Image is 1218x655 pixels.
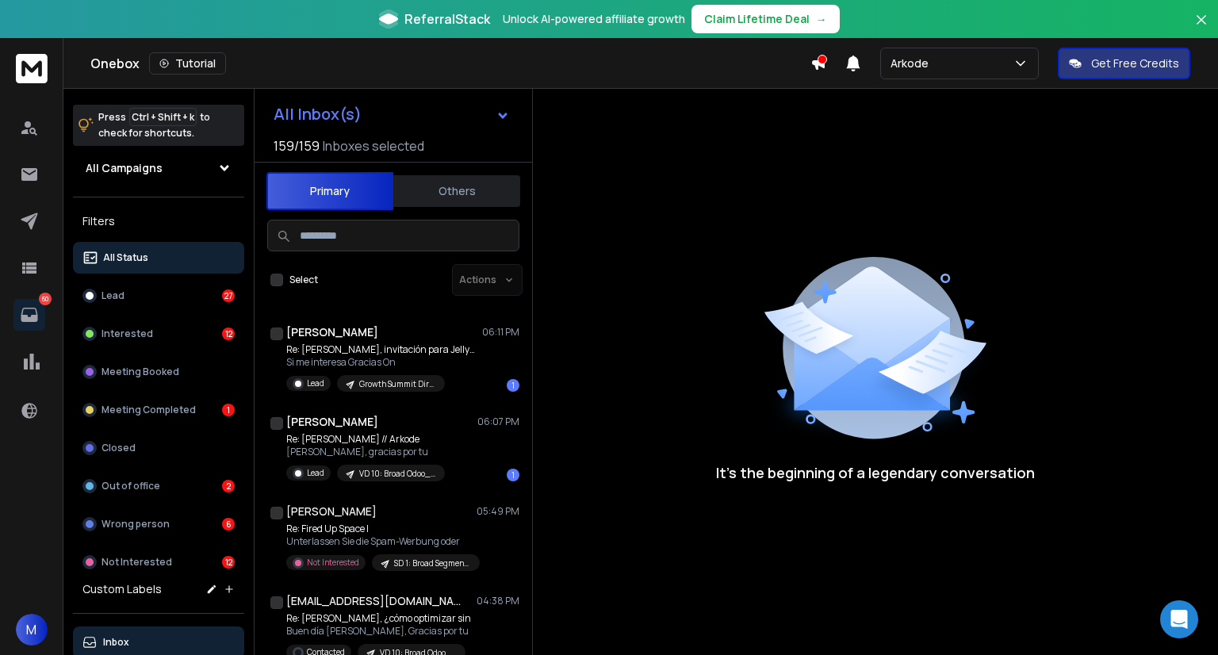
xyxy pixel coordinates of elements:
[286,433,445,446] p: Re: [PERSON_NAME] // Arkode
[286,504,377,519] h1: [PERSON_NAME]
[274,106,362,122] h1: All Inbox(s)
[129,108,197,126] span: Ctrl + Shift + k
[891,56,935,71] p: Arkode
[1160,600,1198,638] div: Open Intercom Messenger
[86,160,163,176] h1: All Campaigns
[222,518,235,531] div: 6
[404,10,490,29] span: ReferralStack
[16,614,48,645] button: M
[39,293,52,305] p: 60
[101,480,160,492] p: Out of office
[507,469,519,481] div: 1
[307,557,359,569] p: Not Interested
[101,518,170,531] p: Wrong person
[90,52,810,75] div: Onebox
[73,242,244,274] button: All Status
[307,377,324,389] p: Lead
[716,462,1035,484] p: It’s the beginning of a legendary conversation
[73,394,244,426] button: Meeting Completed1
[73,508,244,540] button: Wrong person6
[286,343,477,356] p: Re: [PERSON_NAME], invitación para Jellyfish
[286,625,471,638] p: Buen día [PERSON_NAME], Gracias por tu
[101,404,196,416] p: Meeting Completed
[503,11,685,27] p: Unlock AI-powered affiliate growth
[816,11,827,27] span: →
[286,356,477,369] p: Si me interesa Gracias On
[359,468,435,480] p: VD 10: Broad Odoo_Campaign - ARKODE
[507,379,519,392] div: 1
[73,546,244,578] button: Not Interested12
[286,612,471,625] p: Re: [PERSON_NAME], ¿cómo optimizar sin
[286,535,477,548] p: Unterlassen Sie die Spam-Werbung oder
[103,251,148,264] p: All Status
[222,327,235,340] div: 12
[222,404,235,416] div: 1
[1058,48,1190,79] button: Get Free Credits
[286,324,378,340] h1: [PERSON_NAME]
[261,98,523,130] button: All Inbox(s)
[222,289,235,302] div: 27
[482,326,519,339] p: 06:11 PM
[394,557,470,569] p: SD 1: Broad Segment_Germany - ARKODE
[73,210,244,232] h3: Filters
[286,414,378,430] h1: [PERSON_NAME]
[307,467,324,479] p: Lead
[477,416,519,428] p: 06:07 PM
[101,556,172,569] p: Not Interested
[286,523,477,535] p: Re: Fired Up Space |
[359,378,435,390] p: Growth Summit Directores mkt
[101,442,136,454] p: Closed
[691,5,840,33] button: Claim Lifetime Deal→
[266,172,393,210] button: Primary
[274,136,320,155] span: 159 / 159
[101,366,179,378] p: Meeting Booked
[222,480,235,492] div: 2
[101,289,124,302] p: Lead
[103,636,129,649] p: Inbox
[393,174,520,209] button: Others
[286,446,445,458] p: [PERSON_NAME], gracias por tu
[73,280,244,312] button: Lead27
[323,136,424,155] h3: Inboxes selected
[477,505,519,518] p: 05:49 PM
[98,109,210,141] p: Press to check for shortcuts.
[1091,56,1179,71] p: Get Free Credits
[73,318,244,350] button: Interested12
[73,356,244,388] button: Meeting Booked
[101,327,153,340] p: Interested
[149,52,226,75] button: Tutorial
[13,299,45,331] a: 60
[222,556,235,569] div: 12
[286,593,461,609] h1: [EMAIL_ADDRESS][DOMAIN_NAME]
[82,581,162,597] h3: Custom Labels
[1191,10,1212,48] button: Close banner
[73,152,244,184] button: All Campaigns
[73,470,244,502] button: Out of office2
[73,432,244,464] button: Closed
[477,595,519,607] p: 04:38 PM
[289,274,318,286] label: Select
